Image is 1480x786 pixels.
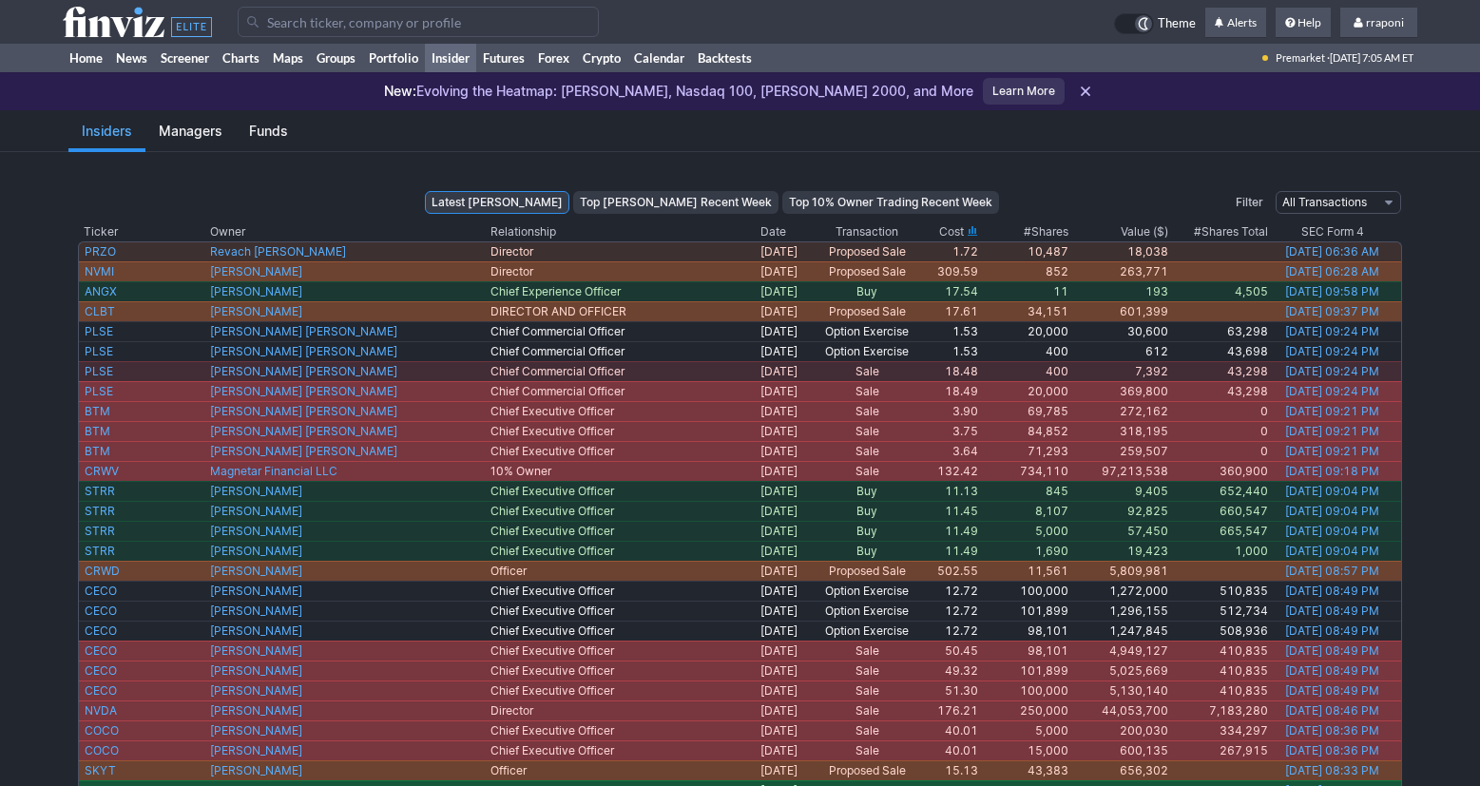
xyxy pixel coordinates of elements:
[1169,281,1269,301] td: 4,505
[85,703,117,718] a: NVDA
[68,110,145,152] a: Insiders
[216,44,266,72] a: Charts
[979,501,1068,521] td: 8,107
[490,401,760,421] td: Chief Executive Officer
[249,122,288,141] span: Funds
[979,381,1068,401] td: 20,000
[811,341,923,361] td: Option Exercise
[85,264,114,278] a: NVMI
[1169,222,1269,241] th: #Shares Total
[425,191,569,214] a: Latest [PERSON_NAME]
[1169,461,1269,481] td: 360,900
[1069,241,1169,261] td: 18,038
[490,740,760,760] td: Chief Executive Officer
[923,720,979,740] td: 40.01
[1169,581,1269,601] td: 510,835
[490,681,760,700] td: Chief Executive Officer
[1285,743,1379,757] a: [DATE] 08:36 PM
[85,663,117,678] a: CECO
[210,544,302,558] a: [PERSON_NAME]
[759,222,811,241] th: Date
[923,261,979,281] td: 309.59
[979,401,1068,421] td: 69,785
[1169,661,1269,681] td: 410,835
[1276,8,1331,38] a: Help
[490,581,760,601] td: Chief Executive Officer
[979,581,1068,601] td: 100,000
[811,521,923,541] td: Buy
[923,301,979,321] td: 17.61
[759,321,811,341] td: [DATE]
[811,681,923,700] td: Sale
[210,623,302,638] a: [PERSON_NAME]
[923,481,979,501] td: 11.13
[310,44,362,72] a: Groups
[811,321,923,341] td: Option Exercise
[210,504,302,518] a: [PERSON_NAME]
[811,541,923,561] td: Buy
[85,384,113,398] a: PLSE
[1285,584,1379,598] a: [DATE] 08:49 PM
[811,381,923,401] td: Sale
[979,321,1068,341] td: 20,000
[811,421,923,441] td: Sale
[1285,484,1379,498] a: [DATE] 09:04 PM
[490,481,760,501] td: Chief Executive Officer
[811,561,923,581] td: Proposed Sale
[85,444,110,458] a: BTM
[979,421,1068,441] td: 84,852
[759,421,811,441] td: [DATE]
[1330,44,1413,72] span: [DATE] 7:05 AM ET
[979,700,1068,720] td: 250,000
[811,641,923,661] td: Sale
[109,44,154,72] a: News
[979,301,1068,321] td: 34,151
[1169,441,1269,461] td: 0
[1169,601,1269,621] td: 512,734
[979,641,1068,661] td: 98,101
[1285,324,1379,338] a: [DATE] 09:24 PM
[85,604,117,618] a: CECO
[759,341,811,361] td: [DATE]
[1285,723,1379,738] a: [DATE] 08:36 PM
[1069,321,1169,341] td: 30,600
[85,284,117,298] a: ANGX
[1276,44,1330,72] span: Premarket ·
[923,401,979,421] td: 3.90
[1169,521,1269,541] td: 665,547
[979,461,1068,481] td: 734,110
[210,344,397,358] a: [PERSON_NAME] [PERSON_NAME]
[1285,604,1379,618] a: [DATE] 08:49 PM
[1069,521,1169,541] td: 57,450
[85,763,116,777] a: SKYT
[85,504,115,518] a: STRR
[811,401,923,421] td: Sale
[1169,641,1269,661] td: 410,835
[979,441,1068,461] td: 71,293
[1169,720,1269,740] td: 334,297
[759,481,811,501] td: [DATE]
[85,244,116,259] a: PRZO
[145,110,236,152] a: Managers
[490,541,760,561] td: Chief Executive Officer
[627,44,691,72] a: Calendar
[923,222,979,241] th: Cost
[63,44,109,72] a: Home
[923,581,979,601] td: 12.72
[210,703,302,718] a: [PERSON_NAME]
[1069,421,1169,441] td: 318,195
[1158,13,1196,34] span: Theme
[759,641,811,661] td: [DATE]
[1069,681,1169,700] td: 5,130,140
[1069,720,1169,740] td: 200,030
[923,700,979,720] td: 176.21
[923,441,979,461] td: 3.64
[490,281,760,301] td: Chief Experience Officer
[979,621,1068,641] td: 98,101
[811,361,923,381] td: Sale
[1169,361,1269,381] td: 43,298
[923,501,979,521] td: 11.45
[979,341,1068,361] td: 400
[188,190,1235,215] td: | |
[1169,421,1269,441] td: 0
